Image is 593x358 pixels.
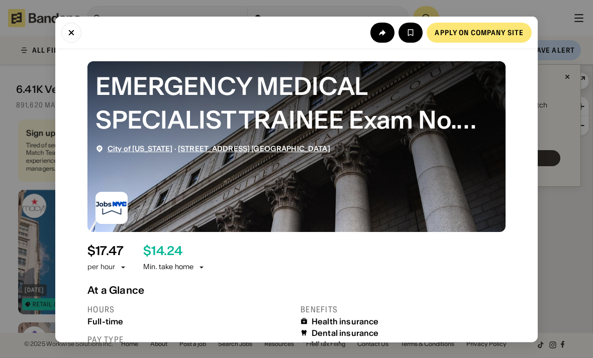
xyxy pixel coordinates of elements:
button: Close [61,22,81,42]
div: Hours [87,304,292,314]
div: Pay type [87,334,292,344]
img: City of New York logo [95,191,128,223]
div: EMERGENCY MEDICAL SPECIALIST TRAINEE Exam No. 6054 [95,69,498,136]
div: Full-time [87,316,292,326]
a: City of [US_STATE] [108,144,173,153]
div: per hour [87,262,115,272]
div: At a Glance [87,284,506,296]
div: Health insurance [312,316,379,326]
a: [STREET_ADDRESS] [GEOGRAPHIC_DATA] [178,144,330,153]
div: $ 17.47 [87,244,124,258]
div: Min. take home [143,262,206,272]
div: $ 14.24 [143,244,182,258]
div: Benefits [301,304,506,314]
div: Dental insurance [312,328,379,337]
div: Vision insurance [312,340,378,349]
div: · [108,144,330,153]
div: Apply on company site [435,29,524,36]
